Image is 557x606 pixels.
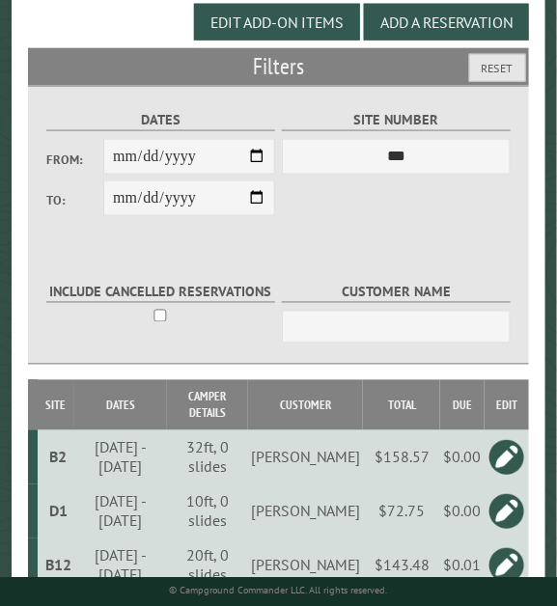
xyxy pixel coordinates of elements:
[282,282,512,304] label: Customer Name
[363,484,440,538] td: $72.75
[469,54,526,82] button: Reset
[77,546,164,585] div: [DATE] - [DATE]
[440,538,484,593] td: $0.01
[45,556,71,575] div: B12
[45,448,71,467] div: B2
[440,380,484,430] th: Due
[248,484,363,538] td: [PERSON_NAME]
[364,4,529,41] button: Add a Reservation
[46,191,103,209] label: To:
[46,109,276,131] label: Dates
[167,484,248,538] td: 10ft, 0 slides
[363,380,440,430] th: Total
[440,484,484,538] td: $0.00
[194,4,360,41] button: Edit Add-on Items
[38,380,74,430] th: Site
[248,538,363,593] td: [PERSON_NAME]
[46,151,103,169] label: From:
[74,380,167,430] th: Dates
[282,109,512,131] label: Site Number
[248,380,363,430] th: Customer
[170,585,388,597] small: © Campground Commander LLC. All rights reserved.
[46,282,276,304] label: Include Cancelled Reservations
[248,430,363,484] td: [PERSON_NAME]
[167,538,248,593] td: 20ft, 0 slides
[485,380,529,430] th: Edit
[363,430,440,484] td: $158.57
[167,380,248,430] th: Camper Details
[77,438,164,477] div: [DATE] - [DATE]
[440,430,484,484] td: $0.00
[28,48,529,85] h2: Filters
[77,492,164,531] div: [DATE] - [DATE]
[45,502,71,521] div: D1
[363,538,440,593] td: $143.48
[167,430,248,484] td: 32ft, 0 slides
